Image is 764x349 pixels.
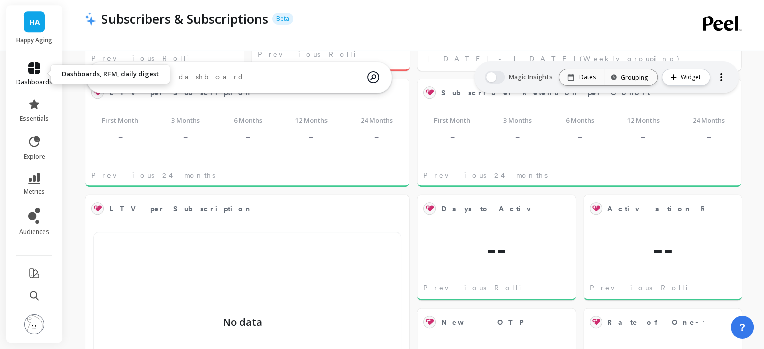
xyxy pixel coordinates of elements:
[434,115,470,125] span: First Month
[640,128,646,145] p: -
[106,58,114,66] img: tab_keywords_by_traffic_grey.svg
[102,115,138,125] span: First Month
[171,115,200,125] span: 3 Months
[367,64,379,91] img: magic search icon
[233,115,262,125] span: 6 Months
[16,26,24,34] img: website_grey.svg
[579,73,596,81] p: Dates
[24,153,45,161] span: explore
[515,128,520,145] p: -
[450,128,455,145] p: -
[441,88,650,98] span: Subscriber Retention per Cohort
[24,188,45,196] span: metrics
[361,115,393,125] span: 24 Months
[26,26,144,34] div: [PERSON_NAME]: [DOMAIN_NAME]
[417,238,576,262] span: --
[577,128,582,145] p: -
[101,10,268,27] p: Subscribers & Subscriptions
[258,49,419,59] span: Previous Rolling 7-day
[590,283,751,293] span: Previous Rolling 7-day
[441,315,537,329] span: New OTP Subscribers
[584,238,742,262] span: --
[19,228,49,236] span: audiences
[607,204,732,214] span: Activation Rate
[109,202,371,216] span: LTV per Subscription
[374,128,379,145] p: -
[613,73,648,82] div: Grouping
[91,170,215,180] span: Previous 24 months
[53,59,77,66] div: Domínio
[441,202,537,216] span: Days to Activation
[423,283,585,293] span: Previous Rolling 7-day
[183,128,188,145] p: -
[91,53,253,63] span: Previous Rolling 7-day
[117,59,161,66] div: Palavras-chave
[607,315,704,329] span: Rate of One-time to Subscriber
[441,317,615,328] span: New OTP Subscribers
[118,128,123,145] p: -
[441,204,584,214] span: Days to Activation
[565,115,594,125] span: 6 Months
[662,69,710,86] button: Widget
[24,314,44,334] img: profile picture
[42,58,50,66] img: tab_domain_overview_orange.svg
[16,78,53,86] span: dashboards
[607,202,704,216] span: Activation Rate
[20,114,49,123] span: essentials
[29,16,40,28] span: HA
[308,128,314,145] p: -
[503,115,532,125] span: 3 Months
[16,36,53,44] p: Happy Aging
[272,13,293,25] p: Beta
[681,72,704,82] span: Widget
[509,72,555,82] span: Magic Insights
[109,204,253,214] span: LTV per Subscription
[739,320,745,334] span: ?
[441,86,703,100] span: Subscriber Retention per Cohort
[28,16,49,24] div: v 4.0.24
[580,54,680,64] span: (Weekly grouping)
[427,54,577,64] span: [DATE] - [DATE]
[295,115,328,125] span: 12 Months
[423,170,548,180] span: Previous 24 months
[84,12,96,26] img: header icon
[731,316,754,339] button: ?
[16,16,24,24] img: logo_orange.svg
[706,128,711,145] p: -
[245,128,250,145] p: -
[693,115,725,125] span: 24 Months
[627,115,660,125] span: 12 Months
